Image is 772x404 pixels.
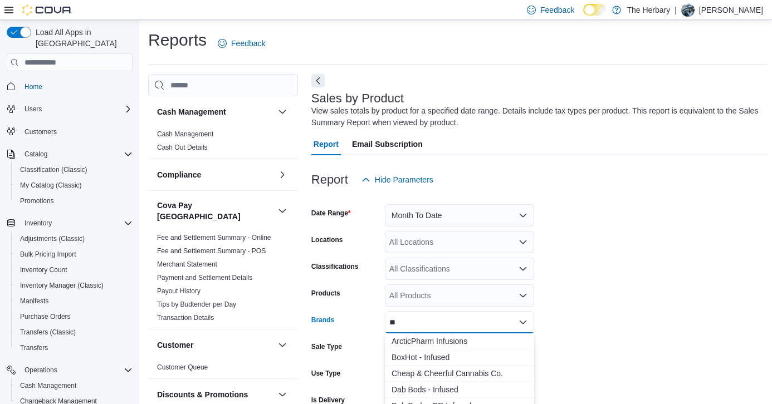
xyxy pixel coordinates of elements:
button: Compliance [157,169,273,180]
a: Classification (Classic) [16,163,92,176]
h3: Sales by Product [311,92,404,105]
button: Cova Pay [GEOGRAPHIC_DATA] [276,204,289,218]
a: Merchant Statement [157,260,217,268]
span: Tips by Budtender per Day [157,300,236,309]
span: Transfers (Classic) [16,326,133,339]
button: Customer [276,338,289,352]
button: Inventory [2,215,137,231]
a: Inventory Manager (Classic) [16,279,108,292]
span: BoxHot - Infused [392,352,527,363]
span: Cash Out Details [157,143,208,152]
a: Manifests [16,294,53,308]
img: Cova [22,4,72,16]
a: Tips by Budtender per Day [157,300,236,308]
span: Email Subscription [352,133,423,155]
span: Load All Apps in [GEOGRAPHIC_DATA] [31,27,133,49]
span: Fee and Settlement Summary - Online [157,233,271,242]
span: Cash Management [157,130,213,139]
a: Bulk Pricing Import [16,248,81,261]
label: Use Type [311,369,340,378]
span: Transfers [20,343,48,352]
label: Classifications [311,262,359,271]
span: Inventory Count [16,263,133,277]
span: My Catalog (Classic) [20,181,82,190]
button: Inventory Manager (Classic) [11,278,137,293]
div: Customer [148,361,298,378]
span: Catalog [20,147,133,161]
button: Manifests [11,293,137,309]
a: Transfers [16,341,52,354]
h3: Report [311,173,348,186]
div: Cash Management [148,127,298,159]
a: Transaction Details [157,314,214,322]
span: Feedback [231,38,265,49]
span: Cash Management [16,379,133,392]
button: Next [311,74,325,87]
a: Cash Management [157,130,213,138]
button: Month To Date [385,204,534,226]
button: Transfers (Classic) [11,324,137,340]
button: Cash Management [11,378,137,393]
button: Purchase Orders [11,309,137,324]
h3: Discounts & Promotions [157,389,248,400]
span: Classification (Classic) [16,163,133,176]
button: Home [2,78,137,94]
a: Promotions [16,194,58,208]
p: The Herbary [627,3,670,17]
span: Home [25,82,42,91]
span: Operations [25,366,57,375]
label: Sale Type [311,342,342,351]
h3: Customer [157,339,193,351]
span: Inventory Manager (Classic) [16,279,133,292]
button: Cash Management [276,105,289,119]
input: Dark Mode [583,4,607,16]
label: Date Range [311,209,351,218]
span: Dab Bods - Infused [392,384,527,395]
button: Discounts & Promotions [276,388,289,401]
p: [PERSON_NAME] [699,3,763,17]
span: Inventory Manager (Classic) [20,281,104,290]
button: Customers [2,124,137,140]
button: Users [2,101,137,117]
h1: Reports [148,29,207,51]
label: Brands [311,316,334,324]
a: Cash Management [16,379,81,392]
button: Open list of options [519,264,527,273]
a: Cash Out Details [157,144,208,151]
a: Fee and Settlement Summary - Online [157,234,271,242]
span: Report [314,133,339,155]
span: Bulk Pricing Import [20,250,76,259]
button: Open list of options [519,291,527,300]
button: ArcticPharm Infusions [385,333,534,349]
span: Customers [25,127,57,136]
button: Inventory [20,216,56,230]
button: Cova Pay [GEOGRAPHIC_DATA] [157,200,273,222]
span: Manifests [20,297,48,306]
span: Purchase Orders [20,312,71,321]
button: Promotions [11,193,137,209]
button: Dab Bods - Infused [385,382,534,398]
a: Inventory Count [16,263,72,277]
span: Promotions [16,194,133,208]
button: Operations [20,363,62,377]
a: Feedback [213,32,270,55]
button: Open list of options [519,238,527,247]
span: Promotions [20,196,54,205]
span: Purchase Orders [16,310,133,323]
span: Merchant Statement [157,260,217,269]
a: My Catalog (Classic) [16,179,86,192]
button: Inventory Count [11,262,137,278]
span: Home [20,79,133,93]
label: Locations [311,235,343,244]
a: Home [20,80,47,93]
button: Cash Management [157,106,273,117]
button: Compliance [276,168,289,181]
p: | [675,3,677,17]
button: Cheap & Cheerful Cannabis Co. [385,366,534,382]
button: Classification (Classic) [11,162,137,178]
span: Payout History [157,287,201,295]
span: Users [20,102,133,116]
span: Operations [20,363,133,377]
